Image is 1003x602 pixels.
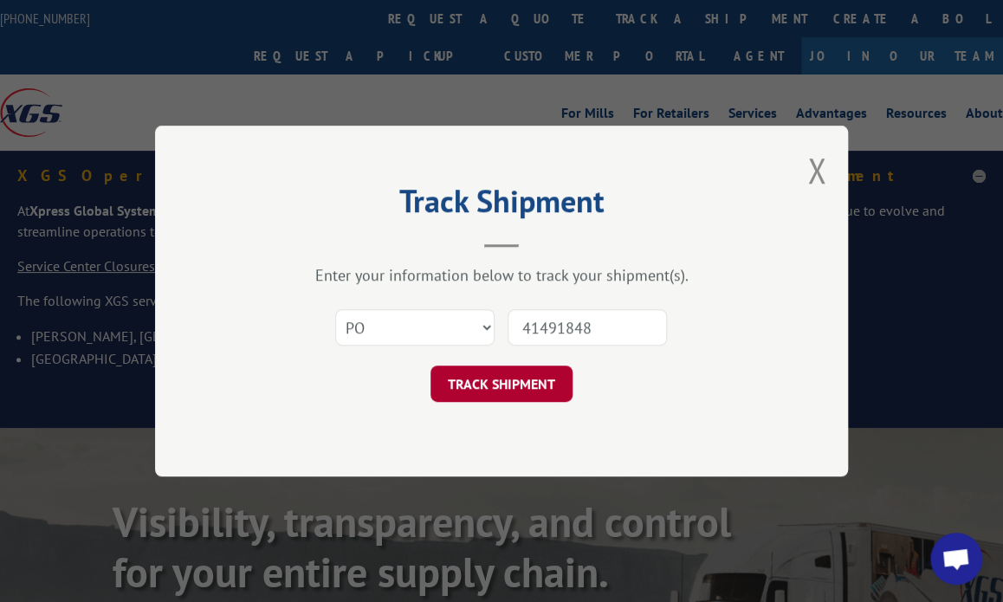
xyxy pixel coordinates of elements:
[242,189,761,222] h2: Track Shipment
[807,147,826,193] button: Close modal
[508,309,667,346] input: Number(s)
[430,366,573,402] button: TRACK SHIPMENT
[930,533,982,585] a: Open chat
[242,265,761,285] div: Enter your information below to track your shipment(s).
